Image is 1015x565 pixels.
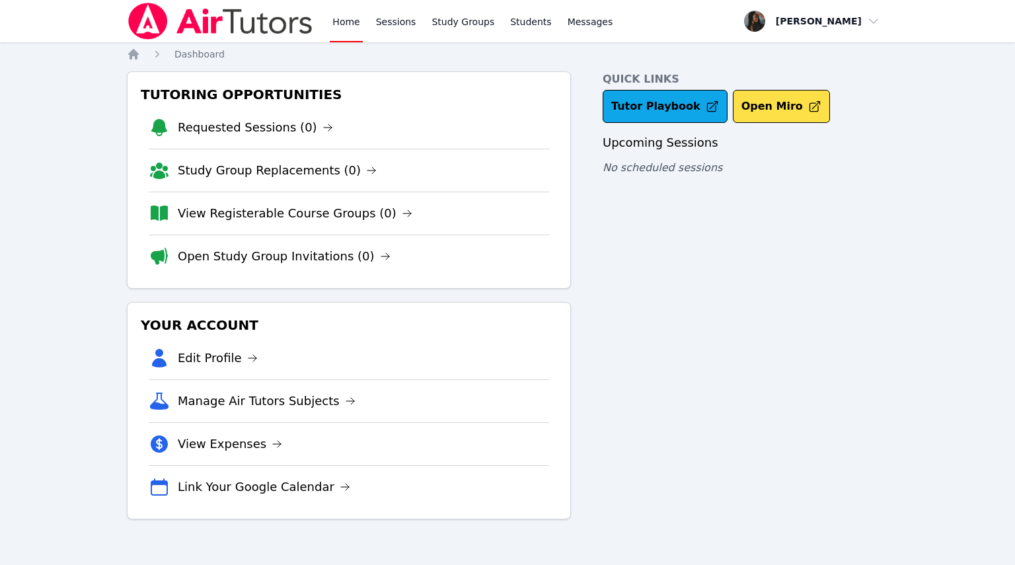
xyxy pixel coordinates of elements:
[127,48,888,61] nav: Breadcrumb
[568,15,613,28] span: Messages
[603,133,888,152] h3: Upcoming Sessions
[733,90,830,123] button: Open Miro
[178,204,412,223] a: View Registerable Course Groups (0)
[138,83,560,106] h3: Tutoring Opportunities
[178,247,391,266] a: Open Study Group Invitations (0)
[127,3,314,40] img: Air Tutors
[603,71,888,87] h4: Quick Links
[178,118,333,137] a: Requested Sessions (0)
[178,349,258,367] a: Edit Profile
[174,48,225,61] a: Dashboard
[178,478,350,496] a: Link Your Google Calendar
[603,90,728,123] a: Tutor Playbook
[178,435,282,453] a: View Expenses
[603,161,722,174] span: No scheduled sessions
[174,49,225,59] span: Dashboard
[138,313,560,337] h3: Your Account
[178,392,356,410] a: Manage Air Tutors Subjects
[178,161,377,180] a: Study Group Replacements (0)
